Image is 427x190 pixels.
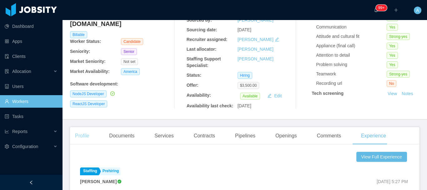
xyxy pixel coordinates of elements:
[387,61,398,68] span: Yes
[385,91,399,96] a: View
[312,91,344,96] strong: Tech screening
[238,82,259,89] span: $3,500.00
[149,127,178,145] div: Services
[356,152,407,162] button: View Full Experience
[416,7,419,14] span: A
[394,8,398,12] i: icon: plus
[70,39,101,44] b: Worker Status:
[121,38,143,45] span: Candidate
[316,61,387,68] div: Problem solving
[5,80,58,93] a: icon: robotUsers
[99,167,121,175] a: Prehiring
[5,144,9,149] i: icon: setting
[387,52,398,59] span: Yes
[238,27,251,32] span: [DATE]
[121,68,140,75] span: America
[70,100,107,107] span: ReactJS Developer
[356,152,409,162] a: View Full Experience
[187,73,201,78] b: Status:
[109,91,115,96] a: icon: check-circle
[399,90,416,98] button: Notes
[12,144,38,149] span: Configuration
[187,37,228,42] b: Recruiter assigned:
[12,129,28,134] span: Reports
[104,127,139,145] div: Documents
[70,59,106,64] b: Market Seniority:
[189,127,220,145] div: Contracts
[5,110,58,123] a: icon: profileTasks
[387,71,410,78] span: Strong-yes
[5,20,58,33] a: icon: pie-chartDashboard
[5,50,58,63] a: icon: auditClients
[70,49,90,54] b: Seniority:
[376,5,387,11] sup: 157
[121,58,138,65] span: Not set
[70,127,94,145] div: Profile
[187,93,211,98] b: Availability:
[238,103,251,108] span: [DATE]
[187,18,212,23] b: Sourced by:
[312,127,346,145] div: Comments
[70,31,87,38] span: Billable
[387,43,398,49] span: Yes
[316,52,387,59] div: Attention to detail
[238,72,252,79] span: Hiring
[238,47,274,52] a: [PERSON_NAME]
[110,91,115,96] i: icon: check-circle
[70,90,107,97] span: NodeJS Developer
[187,27,217,32] b: Sourcing date:
[187,83,198,88] b: Offer:
[275,37,279,42] i: icon: edit
[5,35,58,48] a: icon: appstoreApps
[387,80,396,87] span: No
[316,24,387,30] div: Communication
[70,81,118,86] b: Software development :
[387,33,410,40] span: Strong-yes
[356,127,391,145] div: Experience
[238,37,274,42] a: [PERSON_NAME]
[187,47,217,52] b: Last allocator:
[316,43,387,49] div: Appliance (final call)
[316,33,387,40] div: Attitude and cultural fit
[316,71,387,77] div: Teamwork
[374,8,378,12] i: icon: bell
[80,167,99,175] a: Staffing
[5,95,58,108] a: icon: userWorkers
[316,80,387,87] div: Recording url
[5,69,9,74] i: icon: solution
[187,103,234,108] b: Availability last check:
[265,92,284,100] button: icon: editEdit
[238,56,274,61] a: [PERSON_NAME]
[5,129,9,134] i: icon: line-chart
[238,18,274,23] a: [PERSON_NAME]
[12,69,31,74] span: Allocation
[377,179,408,184] span: [DATE] 5:27 PM
[187,56,221,68] b: Staffing Support Specialist:
[387,24,398,31] span: Yes
[70,69,110,74] b: Market Availability:
[270,127,302,145] div: Openings
[80,179,117,184] strong: [PERSON_NAME]
[230,127,260,145] div: Pipelines
[121,48,137,55] span: Senior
